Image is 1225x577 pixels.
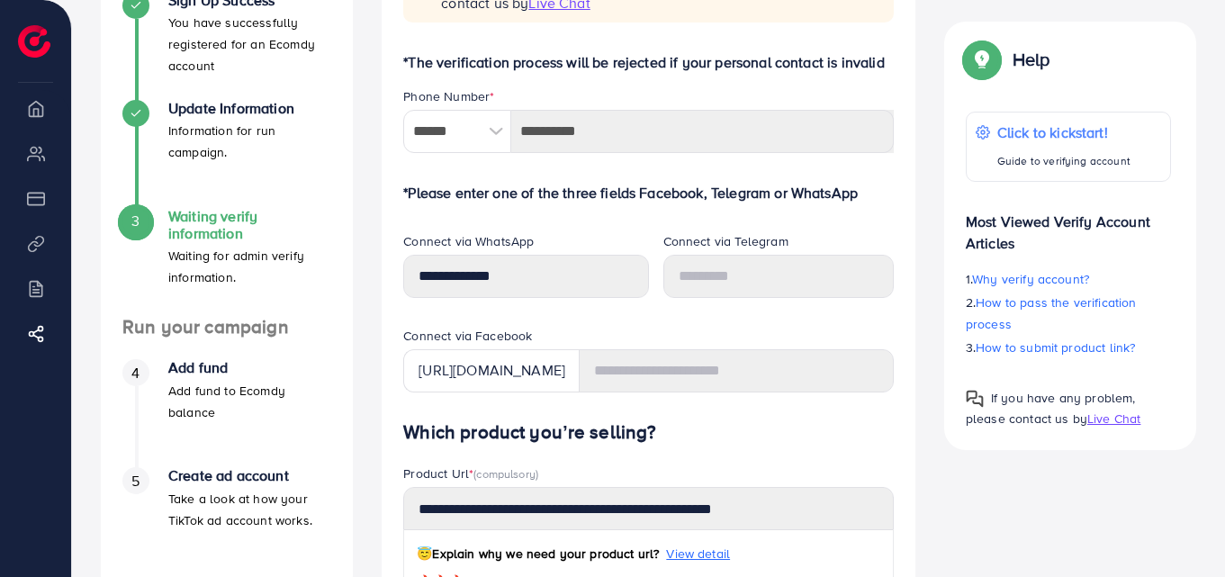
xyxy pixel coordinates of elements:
h4: Waiting verify information [168,208,331,242]
h4: Which product you’re selling? [403,421,894,444]
label: Connect via WhatsApp [403,232,534,250]
li: Create ad account [101,467,353,575]
label: Connect via Facebook [403,327,532,345]
h4: Run your campaign [101,316,353,338]
h4: Update Information [168,100,331,117]
li: Add fund [101,359,353,467]
span: 5 [131,471,140,491]
span: Why verify account? [972,270,1089,288]
label: Product Url [403,464,538,482]
li: Update Information [101,100,353,208]
label: Connect via Telegram [663,232,788,250]
p: 3. [966,337,1171,358]
p: Add fund to Ecomdy balance [168,380,331,423]
span: 4 [131,363,140,383]
span: How to submit product link? [976,338,1135,356]
span: Live Chat [1087,410,1140,428]
p: Click to kickstart! [997,122,1130,143]
p: Help [1013,49,1050,70]
img: Popup guide [966,390,984,408]
p: You have successfully registered for an Ecomdy account [168,12,331,77]
p: Information for run campaign. [168,120,331,163]
span: If you have any problem, please contact us by [966,389,1136,428]
div: [URL][DOMAIN_NAME] [403,349,580,392]
p: 1. [966,268,1171,290]
span: 😇 [417,545,432,563]
p: Take a look at how your TikTok ad account works. [168,488,331,531]
p: *The verification process will be rejected if your personal contact is invalid [403,51,894,73]
span: How to pass the verification process [966,293,1137,333]
li: Waiting verify information [101,208,353,316]
span: Explain why we need your product url? [417,545,659,563]
span: 3 [131,211,140,231]
img: logo [18,25,50,58]
h4: Add fund [168,359,331,376]
label: Phone Number [403,87,494,105]
p: Most Viewed Verify Account Articles [966,196,1171,254]
h4: Create ad account [168,467,331,484]
span: (compulsory) [473,465,538,482]
p: Guide to verifying account [997,150,1130,172]
img: Popup guide [966,43,998,76]
p: *Please enter one of the three fields Facebook, Telegram or WhatsApp [403,182,894,203]
p: 2. [966,292,1171,335]
iframe: Chat [1148,496,1211,563]
p: Waiting for admin verify information. [168,245,331,288]
span: View detail [666,545,730,563]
